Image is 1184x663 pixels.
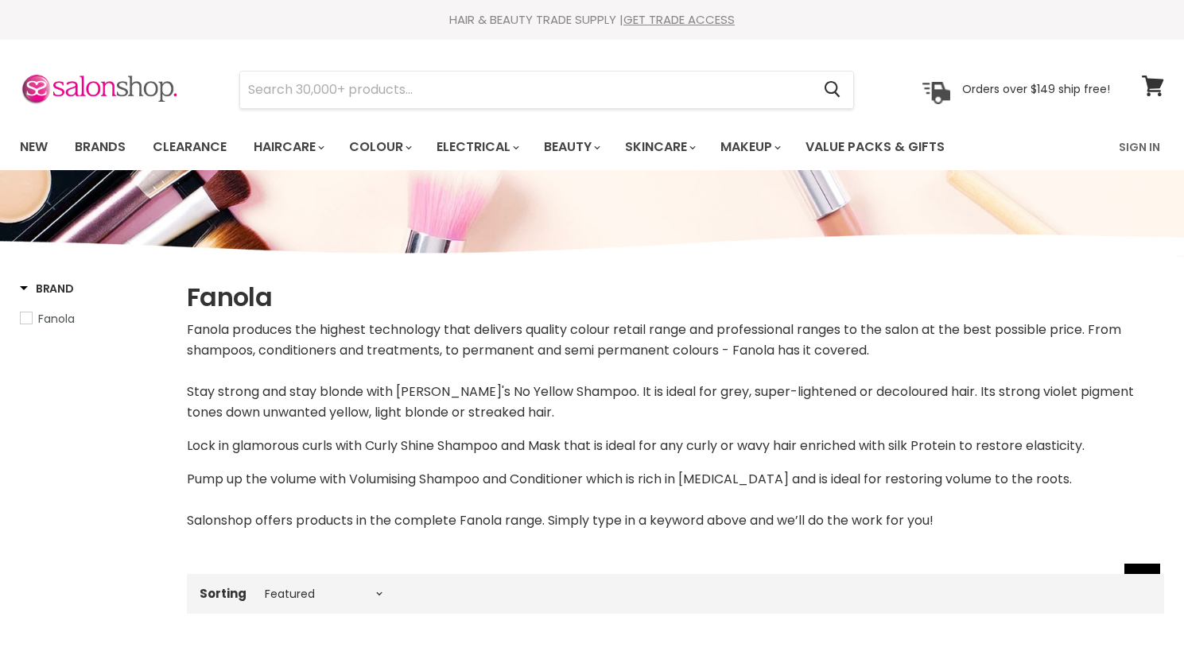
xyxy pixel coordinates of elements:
a: Electrical [425,130,529,164]
a: Haircare [242,130,334,164]
ul: Main menu [8,124,1033,170]
a: GET TRADE ACCESS [623,11,735,28]
p: Orders over $149 ship free! [962,82,1110,96]
a: Sign In [1109,130,1170,164]
h3: Brand [20,281,74,297]
form: Product [239,71,854,109]
a: Skincare [613,130,705,164]
a: Makeup [708,130,790,164]
input: Search [240,72,811,108]
label: Sorting [200,587,247,600]
p: Pump up the volume with Volumising Shampoo and Conditioner which is rich in [MEDICAL_DATA] and is... [187,469,1164,552]
a: New [8,130,60,164]
h1: Fanola [187,281,1164,314]
p: Lock in glamorous curls with Curly Shine Shampoo and Mask that is ideal for any curly or wavy hai... [187,436,1164,456]
a: Beauty [532,130,610,164]
span: Fanola [38,311,75,327]
a: Colour [337,130,421,164]
a: Brands [63,130,138,164]
p: Fanola produces the highest technology that delivers quality colour retail range and professional... [187,320,1164,423]
a: Value Packs & Gifts [794,130,957,164]
a: Clearance [141,130,239,164]
button: Search [811,72,853,108]
a: Fanola [20,310,167,328]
